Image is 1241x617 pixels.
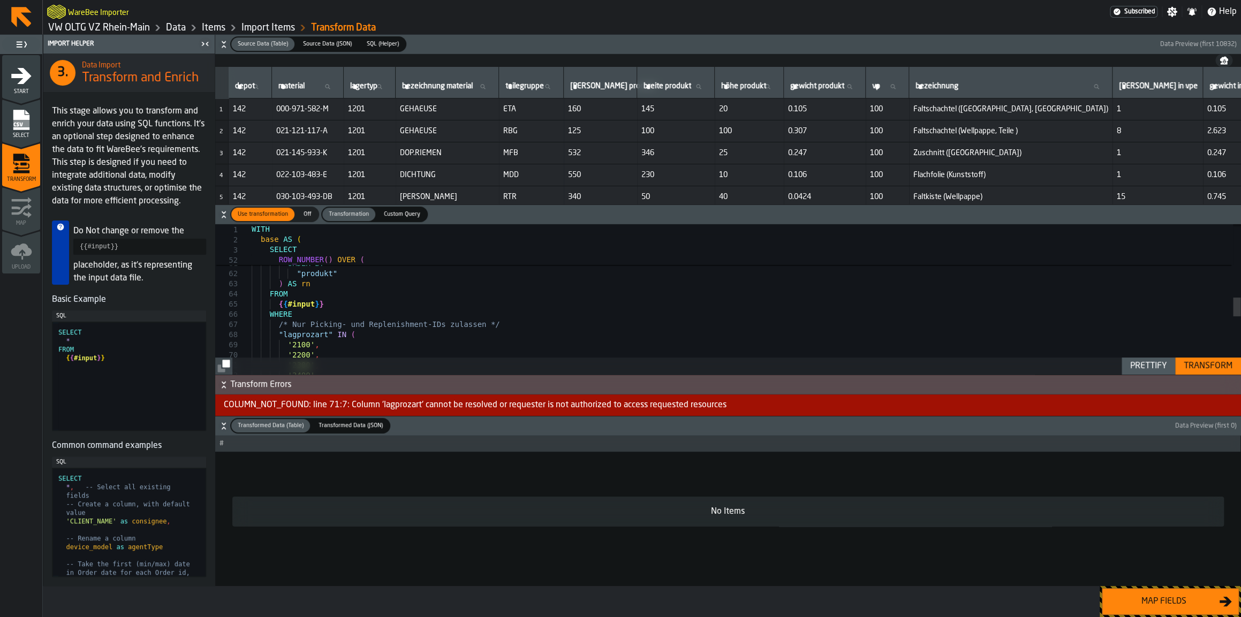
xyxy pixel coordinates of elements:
span: 000-971-582-M [276,105,339,113]
span: 100 [870,193,905,201]
label: button-switch-multi-SQL (Helper) [359,36,406,52]
div: COLUMN_NOT_FOUND: line 71:7: Column 'lagprozart' cannot be resolved or requester is not authorize... [215,394,1241,416]
span: MFB [503,149,559,157]
label: button-switch-multi-Transformed Data (Table) [230,418,311,433]
span: label [1119,82,1198,90]
span: 100 [870,171,905,179]
span: label [915,82,958,90]
span: agentType [128,543,163,551]
span: , [315,340,319,349]
span: 52 [215,255,238,265]
span: 160 [568,105,633,113]
span: 021-145-933-K [276,149,339,157]
span: 1 [215,225,238,235]
span: { [283,300,287,308]
span: label [644,82,691,90]
span: AS [283,235,292,243]
h5: Common command examples [52,439,206,452]
div: SQL [56,459,202,466]
div: thumb [297,208,318,221]
span: 4 [220,173,223,179]
span: label [278,82,305,90]
nav: Breadcrumb [47,21,642,34]
div: Map fields [1109,595,1219,608]
span: 346 [641,149,710,157]
span: Transform [2,177,40,182]
input: label [913,80,1108,94]
span: label [505,82,544,90]
span: SQL (Helper) [362,40,403,49]
label: button-switch-multi-Off [296,207,319,222]
span: Map [2,220,40,226]
p: Do Not change or remove the [73,225,206,238]
span: FROM [270,290,288,298]
span: 10 [719,171,780,179]
span: 3 [220,151,223,157]
label: button-switch-multi-Use transformation [230,207,296,222]
a: link-to-/wh/i/44979e6c-6f66-405e-9874-c1e29f02a54a/data [166,22,186,34]
span: 142 [233,149,268,157]
input: label [788,80,861,94]
div: thumb [322,208,375,221]
a: logo-header [47,2,66,21]
span: 25 [719,149,780,157]
span: WHERE [270,310,292,318]
div: 69 [215,340,238,350]
span: 1201 [348,193,391,201]
li: menu Select [2,99,40,142]
span: Faltschachtel ([GEOGRAPHIC_DATA], [GEOGRAPHIC_DATA]) [913,105,1108,113]
span: Off [299,210,316,219]
span: ( [297,235,301,243]
button: button-Map fields [1102,588,1239,615]
span: Custom Query [380,210,425,219]
span: Transform and Enrich [82,70,199,87]
span: label [570,82,655,90]
span: 145 [641,105,710,113]
span: { [70,354,74,362]
label: button-toggle-Toggle Full Menu [2,37,40,52]
span: value [66,509,85,516]
span: '2200' [287,351,315,359]
input: label [568,80,632,94]
div: 67 [215,319,238,330]
span: # [220,79,224,86]
div: thumb [312,419,389,432]
span: Start [2,89,40,95]
span: as [116,543,124,551]
span: 50 [641,193,710,201]
span: { [66,354,70,362]
span: Transformation [324,210,373,219]
span: base [261,235,279,243]
div: 62 [215,269,238,279]
span: , [70,483,74,491]
label: button-toggle-Notifications [1182,6,1201,17]
span: Faltschachtel (Wellpappe, Teile ) [913,127,1108,135]
span: Flachfolie (Kunststoff) [913,171,1108,179]
span: SELECT [58,329,81,336]
span: label [790,82,844,90]
span: } [97,354,101,362]
span: 2 [215,235,238,245]
span: 532 [568,149,633,157]
span: 142 [233,105,268,113]
span: SELECT [270,245,297,254]
button: button- [215,35,1241,54]
span: 0.247 [788,149,861,157]
span: 142 [233,127,268,135]
span: RBG [503,127,559,135]
span: 1201 [348,171,391,179]
span: Faltkiste (Wellpappe) [913,193,1108,201]
span: 100 [870,149,905,157]
button: button- [1215,54,1232,67]
h2: Sub Title [68,6,129,17]
span: Transformed Data (JSON) [314,421,387,430]
input: label [233,80,267,94]
span: as [120,517,128,525]
span: -- Rename a column [66,535,135,542]
span: DICHTUNG [400,171,495,179]
span: 1201 [348,127,391,135]
span: [PERSON_NAME] [400,193,495,201]
span: 142 [233,193,268,201]
span: ) [279,279,283,288]
span: } [101,354,105,362]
